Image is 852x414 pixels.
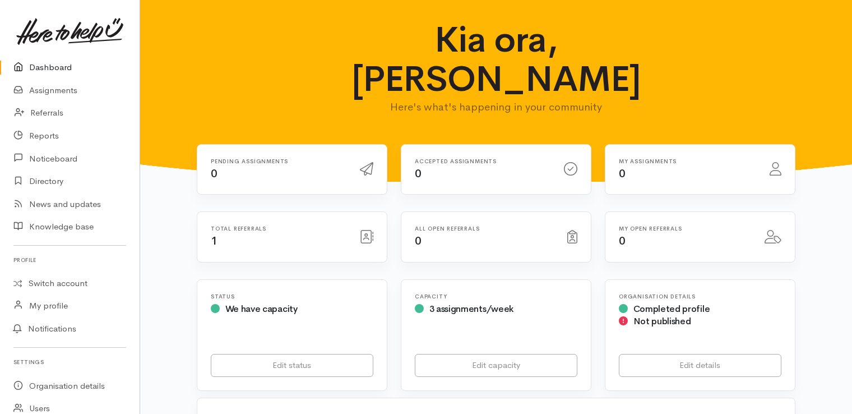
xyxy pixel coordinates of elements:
[211,293,373,300] h6: Status
[415,234,422,248] span: 0
[211,234,217,248] span: 1
[13,355,126,370] h6: Settings
[619,158,756,164] h6: My assignments
[619,293,781,300] h6: Organisation Details
[415,226,554,232] h6: All open referrals
[332,99,661,115] p: Here's what's happening in your community
[415,167,422,181] span: 0
[415,158,550,164] h6: Accepted assignments
[13,252,126,268] h6: Profile
[211,158,346,164] h6: Pending assignments
[619,234,626,248] span: 0
[415,354,577,377] a: Edit capacity
[415,293,577,300] h6: Capacity
[619,354,781,377] a: Edit details
[633,303,710,315] span: Completed profile
[619,167,626,181] span: 0
[619,226,751,232] h6: My open referrals
[633,315,691,327] span: Not published
[211,226,346,232] h6: Total referrals
[211,354,373,377] a: Edit status
[429,303,513,315] span: 3 assignments/week
[332,20,661,99] h1: Kia ora, [PERSON_NAME]
[211,167,217,181] span: 0
[225,303,298,315] span: We have capacity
